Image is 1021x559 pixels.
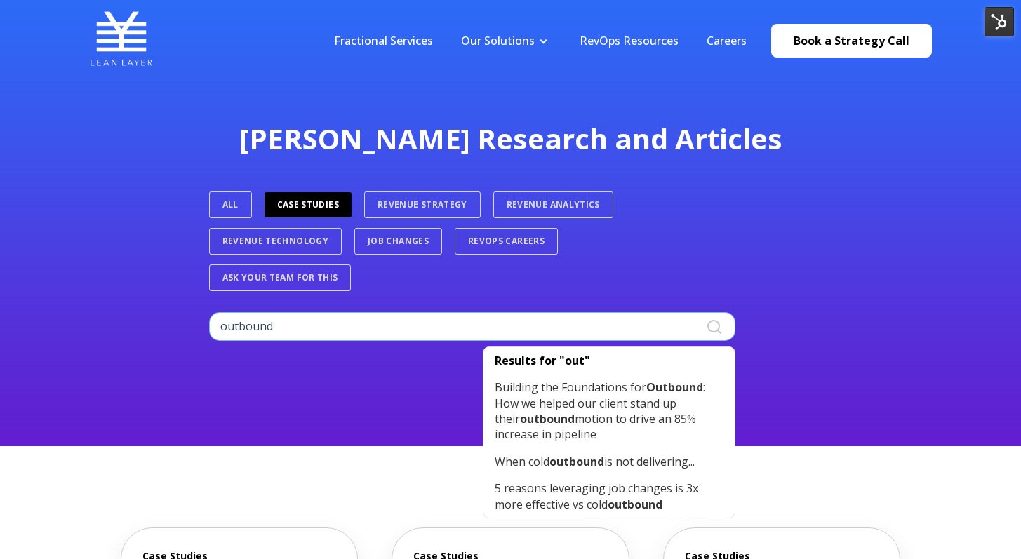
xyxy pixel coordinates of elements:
a: Job Changes [354,228,442,255]
img: HubSpot Tools Menu Toggle [985,7,1014,36]
li: Results for "out" [483,347,735,374]
a: When coldoutboundis not delivering... [483,448,735,475]
a: Case Studies [265,192,352,217]
span: outbound [520,411,575,426]
a: Careers [707,33,747,48]
a: Fractional Services [334,33,433,48]
a: 5 reasons leveraging job changes is 3x more effective vs coldoutbound [483,475,735,518]
a: Revenue Technology [209,228,342,255]
a: Book a Strategy Call [771,24,932,58]
span: Outbound [646,379,703,395]
input: Search [209,312,735,340]
a: Ask Your Team For This [209,264,352,291]
a: RevOps Resources [580,33,679,48]
a: Our Solutions [461,33,535,48]
a: Revenue Analytics [493,191,613,218]
span: [PERSON_NAME] Research and Articles [239,119,782,158]
a: ALL [209,191,252,218]
div: Navigation Menu [320,33,761,48]
a: Revenue Strategy [364,191,481,218]
a: RevOps Careers [455,228,558,255]
a: Building the Foundations forOutbound: How we helped our client stand up theiroutboundmotion to dr... [483,374,735,448]
span: outbound [549,454,604,469]
span: outbound [608,497,662,512]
